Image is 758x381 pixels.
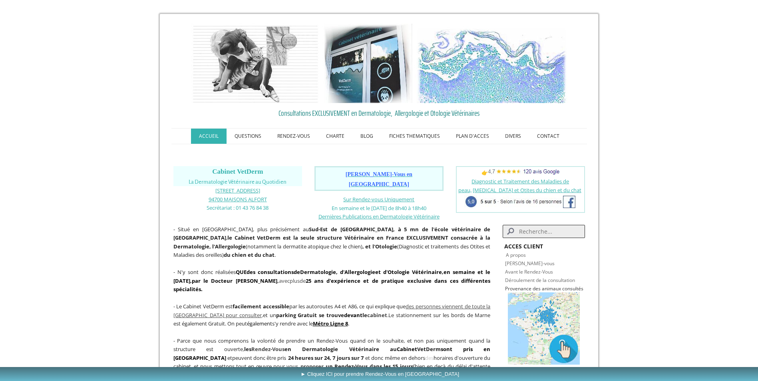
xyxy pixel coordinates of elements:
a: 94700 MAISONS ALFORT [209,195,267,203]
span: proposer [300,363,324,370]
span: en semaine et le [DATE] [173,268,491,284]
strong: QUE [236,268,247,276]
a: Sur Rendez-vous Uniquement [343,196,414,203]
a: [MEDICAL_DATA] et Otites du chien et du chat [473,187,581,194]
span: Cabinet [397,345,417,353]
a: BLOG [352,129,381,144]
strong: ACCES CLIENT [504,242,543,250]
strong: de , d' et d' [258,268,432,276]
span: P [505,285,508,292]
input: Search [503,225,585,238]
a: FICHES THEMATIQUES [381,129,448,144]
p: ( [173,336,491,379]
span: parking Gratuit se trouve le [276,312,387,319]
a: Otologie Vétérin [388,268,432,276]
span: . [313,320,349,327]
a: Avant le Rendez-Vous [505,268,553,275]
strong: 25 ans d'expérience et de pratique exclusive dans ces différentes spécialités. [173,277,491,293]
a: ACCUEIL [191,129,227,144]
span: - N'y sont donc réalisées [173,268,491,293]
span: avec de [173,268,491,293]
strong: , [442,268,444,276]
strong: Sud-Est de [GEOGRAPHIC_DATA], à 5 mn de l'école vétérinaire de [GEOGRAPHIC_DATA] [173,226,491,242]
b: , et l'Otologie [362,243,397,250]
strong: du chien et du chat [224,251,275,258]
span: La Dermatologie Vétérinaire au Quotidien [189,179,286,185]
a: A propos [506,252,526,258]
a: CONTACT [529,129,567,144]
span: - Le Cabinet VetDerm est par les autoroutes A4 et A86, ce qui explique que et un Le stationnement... [173,303,491,327]
span: Cabinet VetDerm [212,168,263,175]
span: cabinet [367,312,387,319]
strong: des [247,268,255,276]
span: Dernières Publications en Dermatologie Vétérinaire [318,213,440,220]
a: DIVERS [497,129,529,144]
a: CHARTE [318,129,352,144]
strong: un Rendez-Vous dans les 15 jours [326,363,413,370]
b: France EXCLUSIVEMENT consacrée à la Dermatologie, l'Allergologie [173,234,491,250]
strong: accessible [263,303,289,310]
b: , [192,277,279,284]
span: ► Cliquez ICI pour prendre Rendez-Vous en [GEOGRAPHIC_DATA] [300,371,459,377]
span: des animaux consultés [533,285,583,292]
span: des [425,354,434,361]
a: Diagnostic et Traitement des Maladies de peau, [458,178,569,194]
a: [PERSON_NAME]-vous [505,260,555,267]
strong: les [244,345,284,353]
a: Déroulement de la consultation [505,277,575,284]
a: Allergologie [344,268,375,276]
a: Métro Ligne 8 [313,320,348,327]
a: RENDEZ-VOUS [269,129,318,144]
span: . [387,312,388,319]
span: Rendez-V [251,345,275,353]
span: Secrétariat : 01 43 76 84 38 [207,204,269,211]
span: - Parce que nous comprenons la volonté de prendre un Rendez-Vous quand on le souhaite, et non pas... [173,337,491,353]
a: des personnes viennent de toute la [GEOGRAPHIC_DATA] pour consulter [173,303,491,319]
span: par le Docteur [PERSON_NAME] [192,277,277,284]
span: ou [275,345,282,353]
span: s [282,345,284,353]
strong: le [227,234,232,241]
span: , [190,277,192,284]
a: PLAN D'ACCES [448,129,497,144]
b: Cabinet VetDerm est la seule structure Vétérinaire en [235,234,384,241]
span: [PERSON_NAME]-Vous en [GEOGRAPHIC_DATA] [346,171,412,187]
a: consultations [258,268,294,276]
a: Consultations EXCLUSIVEMENT en Dermatologie, Allergologie et Otologie Vétérinaires [173,107,585,119]
span: - Situé en [GEOGRAPHIC_DATA], plus précisément au , (notamment la dermatite atopique chez le chie... [173,226,491,259]
span: En semaine et le [DATE] de 8h40 à 18h40 [332,204,426,212]
strong: 24 heures sur 24, 7 jours sur 7 [288,354,364,361]
a: [STREET_ADDRESS] [215,187,260,194]
span: 94700 MAISONS ALFORT [209,196,267,203]
a: aire [432,268,442,276]
span: peuvent donc être pris [232,354,286,361]
span: facilement [233,303,261,310]
a: rovenance [508,285,531,292]
a: [PERSON_NAME]-Vous en [GEOGRAPHIC_DATA] [346,172,412,187]
span: , [173,303,491,319]
span: devant [344,312,362,319]
a: QUESTIONS [227,129,269,144]
span: en Dermatologie Vétérinaire au VetDerm [284,345,441,353]
a: Dermatologie [300,268,336,276]
span: plus [290,277,300,284]
span: 👉 [481,169,559,176]
span: sont pris en [GEOGRAPHIC_DATA] [173,345,491,361]
span: également [247,320,272,327]
span: et [227,354,232,361]
a: Dernières Publications en Dermatologie Vétérinaire [318,212,440,220]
